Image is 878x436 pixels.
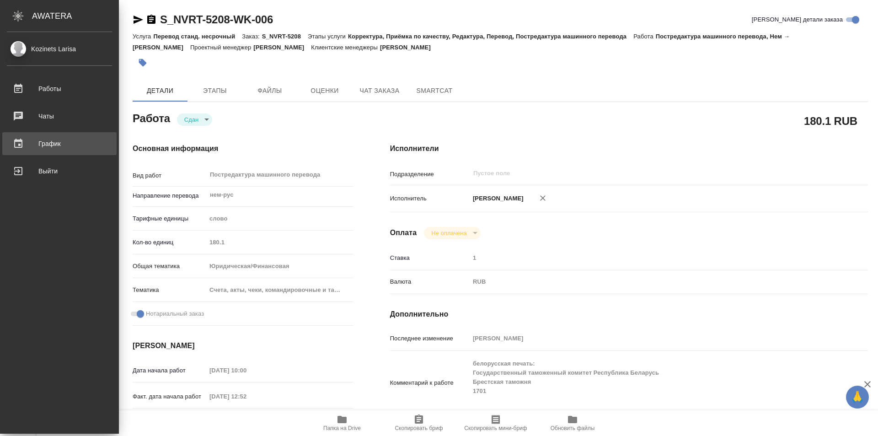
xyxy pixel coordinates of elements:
[146,309,204,318] span: Нотариальный заказ
[146,14,157,25] button: Скопировать ссылку
[348,33,633,40] p: Корректура, Приёмка по качеству, Редактура, Перевод, Постредактура машинного перевода
[470,274,828,290] div: RUB
[7,82,112,96] div: Работы
[133,33,153,40] p: Услуга
[380,410,457,436] button: Скопировать бриф
[390,194,470,203] p: Исполнитель
[133,171,206,180] p: Вид работ
[303,85,347,97] span: Оценки
[133,392,206,401] p: Факт. дата начала работ
[358,85,402,97] span: Чат заказа
[206,364,286,377] input: Пустое поле
[253,44,311,51] p: [PERSON_NAME]
[311,44,380,51] p: Клиентские менеджеры
[32,7,119,25] div: AWATERA
[2,160,117,183] a: Выйти
[193,85,237,97] span: Этапы
[633,33,656,40] p: Работа
[2,77,117,100] a: Работы
[390,334,470,343] p: Последнее изменение
[551,425,595,431] span: Обновить файлы
[133,238,206,247] p: Кол-во единиц
[428,229,469,237] button: Не оплачена
[412,85,456,97] span: SmartCat
[323,425,361,431] span: Папка на Drive
[206,282,353,298] div: Счета, акты, чеки, командировочные и таможенные документы
[470,356,828,408] textarea: белорусская печать: Государственный таможенный комитет Республика Беларусь Брестская таможня 1701
[472,168,807,179] input: Пустое поле
[534,410,611,436] button: Обновить файлы
[470,332,828,345] input: Пустое поле
[390,309,868,320] h4: Дополнительно
[206,211,353,226] div: слово
[533,188,553,208] button: Удалить исполнителя
[133,191,206,200] p: Направление перевода
[133,366,206,375] p: Дата начала работ
[2,105,117,128] a: Чаты
[850,388,865,407] span: 🙏
[138,85,182,97] span: Детали
[7,44,112,54] div: Kozinets Larisa
[242,33,262,40] p: Заказ:
[133,53,153,73] button: Добавить тэг
[470,194,524,203] p: [PERSON_NAME]
[390,277,470,286] p: Валюта
[182,116,201,124] button: Сдан
[390,227,417,238] h4: Оплата
[133,14,144,25] button: Скопировать ссылку для ЯМессенджера
[7,137,112,151] div: График
[206,258,353,274] div: Юридическая/Финансовая
[7,164,112,178] div: Выйти
[395,425,443,431] span: Скопировать бриф
[304,410,380,436] button: Папка на Drive
[390,143,868,154] h4: Исполнители
[390,378,470,388] p: Комментарий к работе
[133,285,206,295] p: Тематика
[153,33,242,40] p: Перевод станд. несрочный
[390,170,470,179] p: Подразделение
[2,132,117,155] a: График
[206,390,286,403] input: Пустое поле
[424,227,480,239] div: Сдан
[248,85,292,97] span: Файлы
[470,251,828,264] input: Пустое поле
[133,214,206,223] p: Тарифные единицы
[262,33,308,40] p: S_NVRT-5208
[133,143,353,154] h4: Основная информация
[160,13,273,26] a: S_NVRT-5208-WK-006
[804,113,857,129] h2: 180.1 RUB
[206,236,353,249] input: Пустое поле
[133,109,170,126] h2: Работа
[190,44,253,51] p: Проектный менеджер
[464,425,527,431] span: Скопировать мини-бриф
[133,340,353,351] h4: [PERSON_NAME]
[380,44,438,51] p: [PERSON_NAME]
[390,253,470,263] p: Ставка
[177,113,212,126] div: Сдан
[133,262,206,271] p: Общая тематика
[457,410,534,436] button: Скопировать мини-бриф
[752,15,843,24] span: [PERSON_NAME] детали заказа
[7,109,112,123] div: Чаты
[846,386,869,409] button: 🙏
[308,33,348,40] p: Этапы услуги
